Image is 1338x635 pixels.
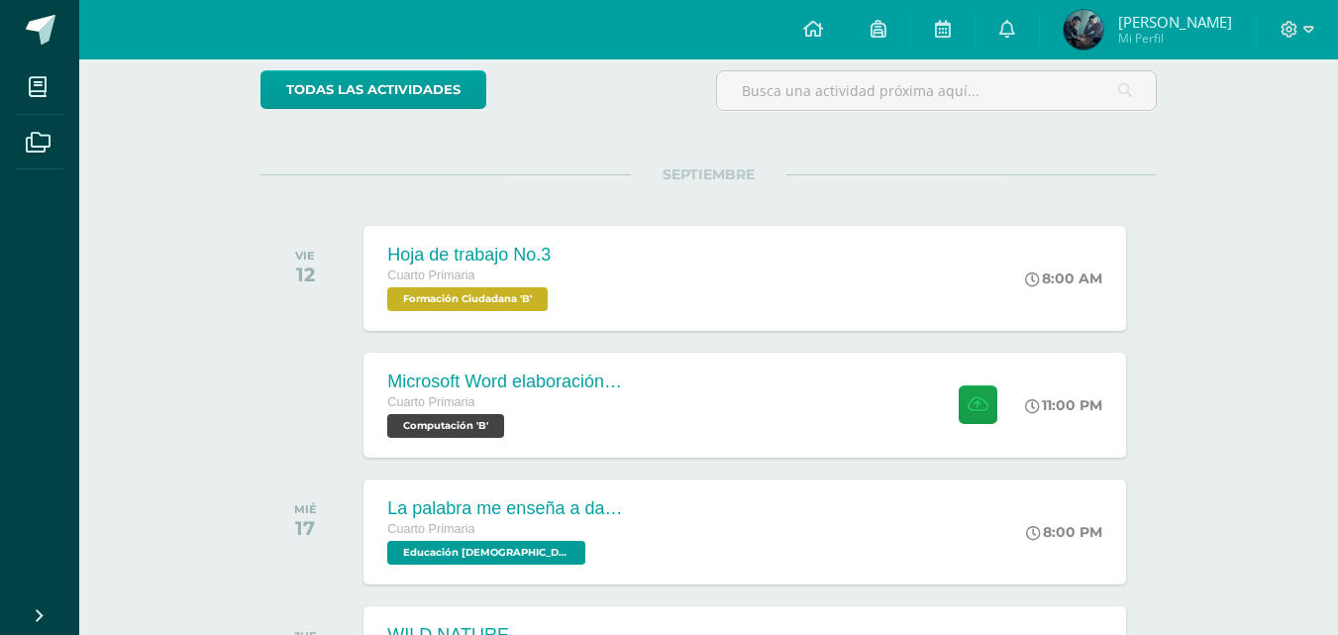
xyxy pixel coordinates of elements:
div: Microsoft Word elaboración redacción y personalización de documentos [387,371,625,392]
input: Busca una actividad próxima aquí... [717,71,1156,110]
span: [PERSON_NAME] [1118,12,1232,32]
div: La palabra me enseña a dar frutos [387,498,625,519]
span: Computación 'B' [387,414,504,438]
a: todas las Actividades [260,70,486,109]
div: 8:00 AM [1025,269,1102,287]
span: Formación Ciudadana 'B' [387,287,548,311]
div: 11:00 PM [1025,396,1102,414]
div: 12 [295,263,315,286]
span: Cuarto Primaria [387,522,474,536]
span: Educación Cristiana 'B' [387,541,585,565]
span: Cuarto Primaria [387,268,474,282]
div: Hoja de trabajo No.3 [387,245,553,265]
span: SEPTIEMBRE [631,165,786,183]
div: MIÉ [294,502,317,516]
span: Cuarto Primaria [387,395,474,409]
div: VIE [295,249,315,263]
img: 3f9f43129aa5ef44953bc03c8c5228f1.png [1064,10,1103,50]
div: 17 [294,516,317,540]
span: Mi Perfil [1118,30,1232,47]
div: 8:00 PM [1026,523,1102,541]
